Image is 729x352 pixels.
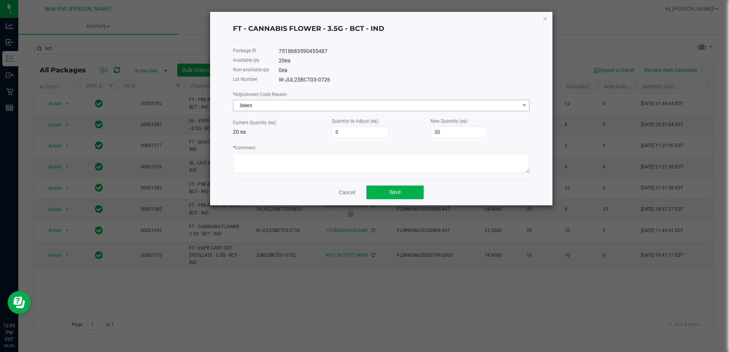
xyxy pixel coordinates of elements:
[279,66,530,74] div: 0
[233,57,260,64] label: Available qty
[233,47,256,54] label: Package ID
[233,144,255,151] label: Comment
[233,100,520,111] span: Select
[233,128,332,136] p: 20 ea
[279,57,530,65] div: 20
[8,291,31,314] iframe: Resource center
[339,189,355,196] a: Cancel
[233,119,276,126] label: Current Quantity (ea)
[332,127,388,138] input: 0
[233,76,257,83] label: Lot Number
[285,58,291,64] span: ea
[233,66,269,73] label: Non-available qty
[282,67,287,73] span: ea
[332,118,378,125] label: Quantity to Adjust (ea)
[430,118,467,125] label: New Quantity (ea)
[366,186,424,199] button: Save
[431,127,487,138] input: 0
[279,47,530,55] div: 7518683590455487
[279,76,530,84] div: W-JUL25BCT03-0726
[389,189,401,195] span: Save
[233,24,530,34] h4: FT - CANNABIS FLOWER - 3.5G - BCT - IND
[233,91,287,98] label: Adjustment Code Reason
